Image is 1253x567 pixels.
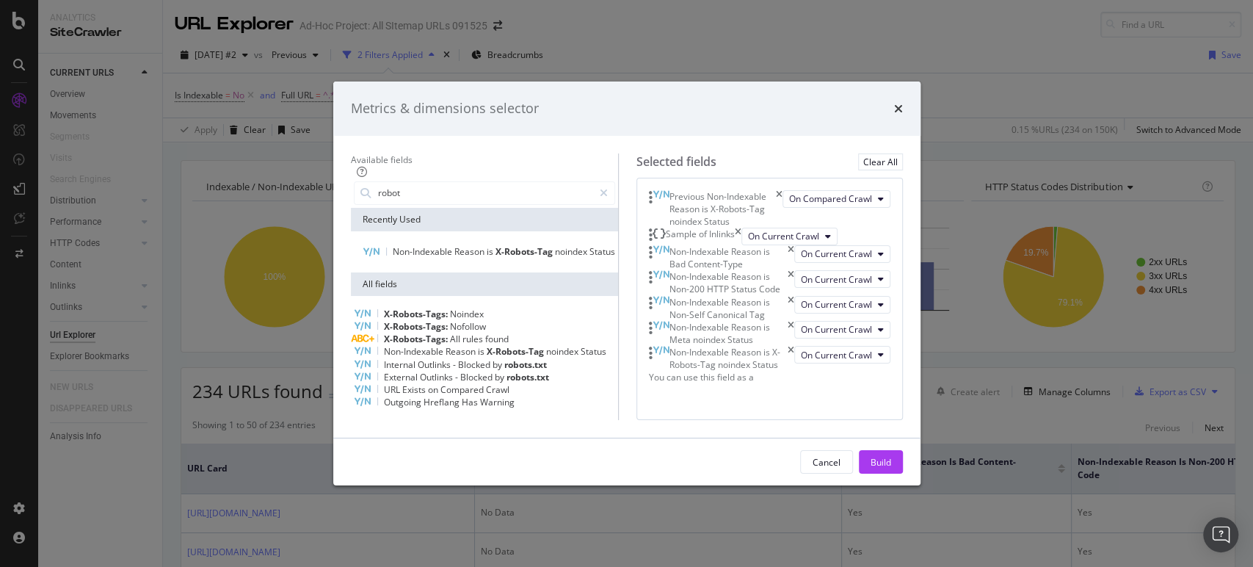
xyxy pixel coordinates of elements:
span: On Current Crawl [801,273,872,286]
span: Has [462,396,480,408]
span: On Current Crawl [801,298,872,311]
span: noindex [555,245,589,258]
span: Non-Indexable [384,345,446,358]
span: robots.txt [506,371,549,383]
span: noindex [546,345,581,358]
span: All [450,333,462,345]
div: Open Intercom Messenger [1203,517,1238,552]
span: X-Robots-Tag [495,245,555,258]
span: X-Robots-Tags: [384,320,450,333]
div: Non-Indexable Reason is Non-Self Canonical Tag [669,295,788,320]
div: times [788,346,794,371]
div: Non-Indexable Reason is Meta noindex StatustimesOn Current Crawl [649,321,890,346]
span: - [455,371,460,383]
span: found [485,333,509,345]
div: Non-Indexable Reason is X-Robots-Tag noindex Status [669,346,788,371]
span: Internal [384,358,418,370]
div: Recently Used [351,208,618,231]
span: Hreflang [424,396,462,408]
span: X-Robots-Tags: [384,333,450,345]
span: Exists [402,383,428,396]
span: Compared [440,383,486,396]
div: Previous Non-Indexable Reason is X-Robots-Tag noindex StatustimesOn Compared Crawl [649,189,890,227]
span: Nofollow [450,320,486,333]
span: on [428,383,440,396]
span: Noindex [450,308,484,320]
span: Blocked [460,371,495,383]
div: Non-Indexable Reason is Non-200 HTTP Status CodetimesOn Current Crawl [649,270,890,295]
span: Status [589,245,615,258]
span: Reason [446,345,478,358]
div: times [776,189,782,227]
div: Clear All [863,155,898,167]
button: Cancel [800,450,853,474]
button: Build [859,450,903,474]
span: rules [462,333,485,345]
span: On Current Crawl [801,248,872,260]
button: On Current Crawl [741,228,838,245]
span: URL [384,383,402,396]
div: Sample of InlinkstimesOn Current Crawl [649,228,890,245]
span: Blocked [458,358,493,370]
div: times [735,228,741,245]
span: On Compared Crawl [789,192,872,205]
div: Non-Indexable Reason is X-Robots-Tag noindex StatustimesOn Current Crawl [649,346,890,371]
div: Metrics & dimensions selector [351,99,539,118]
span: X-Robots-Tag [487,345,546,358]
span: Crawl [486,383,509,396]
span: robots.txt [504,358,547,370]
button: On Current Crawl [794,295,890,313]
button: On Current Crawl [794,346,890,364]
div: All fields [351,272,618,296]
div: You can use this field as a [649,371,890,383]
span: X-Robots-Tags: [384,308,450,320]
span: On Current Crawl [801,323,872,336]
span: On Current Crawl [801,348,872,361]
span: On Current Crawl [748,230,819,242]
span: Outgoing [384,396,424,408]
button: On Current Crawl [794,270,890,288]
button: On Current Crawl [794,321,890,339]
div: times [788,295,794,320]
div: Previous Non-Indexable Reason is X-Robots-Tag noindex Status [669,189,776,227]
span: Warning [480,396,515,408]
button: Clear All [858,154,903,170]
div: modal [333,82,920,485]
div: Selected fields [636,154,716,170]
button: On Current Crawl [794,245,890,263]
div: times [788,245,794,270]
span: Non-Indexable [393,245,454,258]
span: External [384,371,420,383]
div: times [788,270,794,295]
span: - [453,358,458,370]
span: Outlinks [420,371,455,383]
input: Search by field name [377,182,593,204]
div: times [894,99,903,118]
span: Status [581,345,606,358]
div: Non-Indexable Reason is Bad Content-Type [669,245,788,270]
div: Non-Indexable Reason is Meta noindex Status [669,321,788,346]
span: is [478,345,487,358]
div: Cancel [813,455,840,468]
div: Build [871,455,891,468]
span: Reason [454,245,487,258]
div: Non-Indexable Reason is Non-Self Canonical TagtimesOn Current Crawl [649,295,890,320]
span: Outlinks [418,358,453,370]
div: Non-Indexable Reason is Non-200 HTTP Status Code [669,270,788,295]
span: by [493,358,504,370]
div: Non-Indexable Reason is Bad Content-TypetimesOn Current Crawl [649,245,890,270]
div: Available fields [351,154,618,166]
div: times [788,321,794,346]
div: Sample of Inlinks [666,228,735,245]
span: is [487,245,495,258]
button: On Compared Crawl [782,189,890,207]
span: by [495,371,506,383]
